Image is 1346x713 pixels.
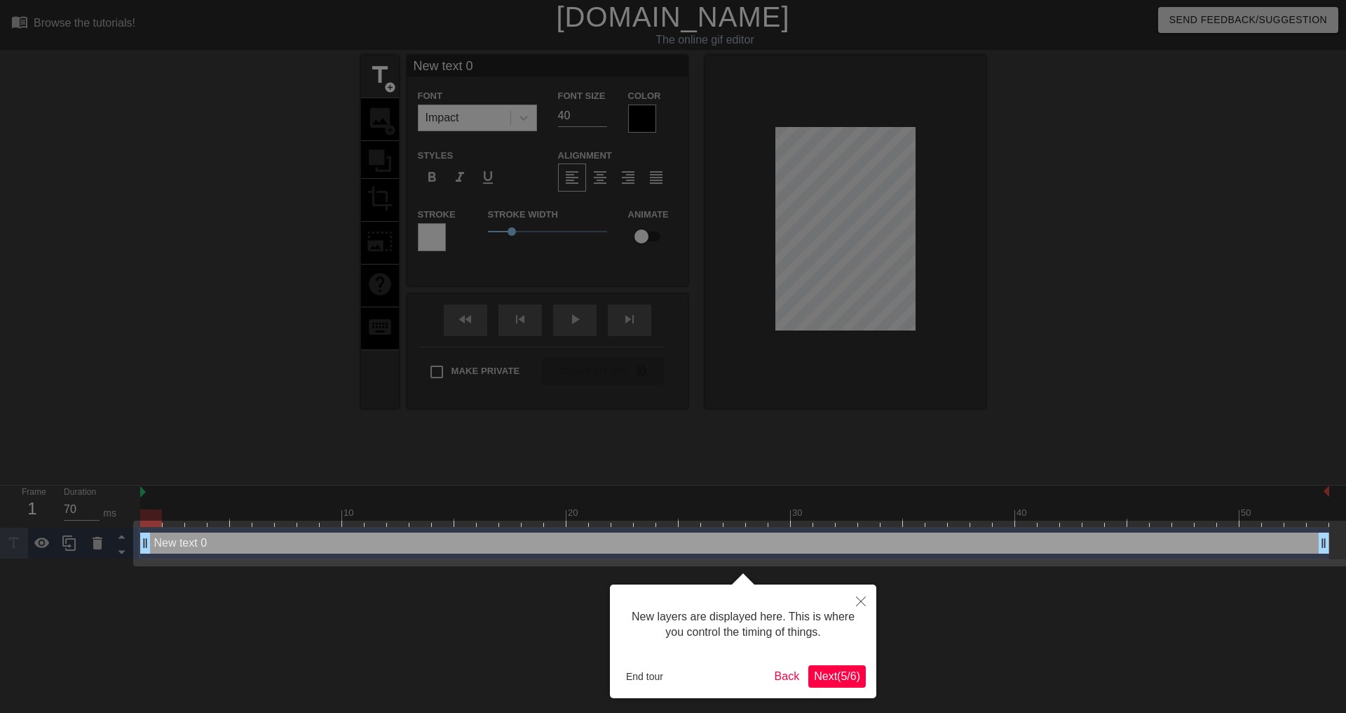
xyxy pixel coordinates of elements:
button: Next [808,665,866,688]
div: New layers are displayed here. This is where you control the timing of things. [620,595,866,655]
button: Close [845,585,876,617]
button: End tour [620,666,669,687]
button: Back [769,665,805,688]
span: Next ( 5 / 6 ) [814,670,860,682]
